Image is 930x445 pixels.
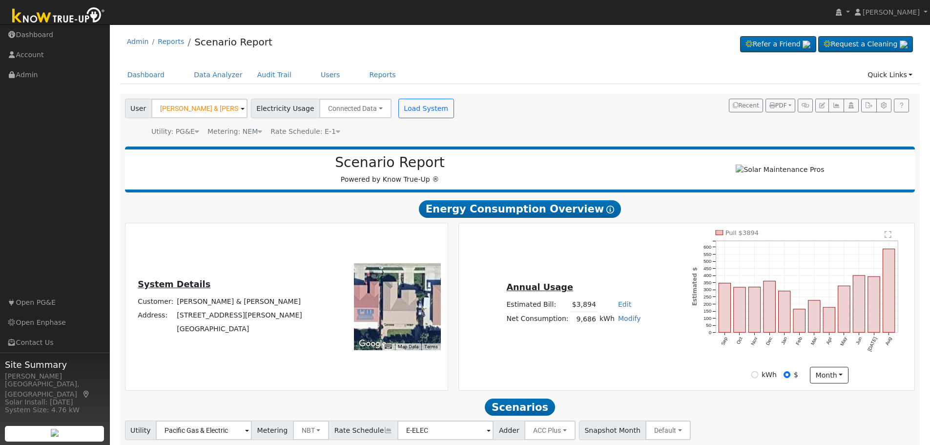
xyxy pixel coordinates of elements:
[780,336,788,345] text: Jan
[329,421,398,440] span: Rate Schedule
[703,273,712,278] text: 400
[751,371,758,378] input: kWh
[703,287,712,293] text: 300
[794,370,798,380] label: $
[703,280,712,285] text: 350
[7,5,110,27] img: Know True-Up
[750,336,758,346] text: Nov
[385,343,392,350] button: Keyboard shortcuts
[844,99,859,112] button: Login As
[765,99,795,112] button: PDF
[175,322,304,336] td: [GEOGRAPHIC_DATA]
[356,338,389,350] a: Open this area in Google Maps (opens a new window)
[703,294,712,299] text: 250
[424,344,438,349] a: Terms (opens in new tab)
[120,66,172,84] a: Dashboard
[810,336,818,346] text: Mar
[606,206,614,213] i: Show Help
[793,309,805,333] rect: onclick=""
[828,99,844,112] button: Multi-Series Graph
[505,298,570,312] td: Estimated Bill:
[493,421,525,440] span: Adder
[900,41,908,48] img: retrieve
[5,405,104,415] div: System Size: 4.76 kW
[855,336,863,345] text: Jun
[703,252,712,257] text: 550
[691,267,698,306] text: Estimated $
[5,358,104,371] span: Site Summary
[885,336,893,346] text: Aug
[250,66,299,84] a: Audit Trail
[764,281,775,332] rect: onclick=""
[703,258,712,264] text: 500
[840,336,848,347] text: May
[156,421,252,440] input: Select a Utility
[815,99,829,112] button: Edit User
[194,36,272,48] a: Scenario Report
[125,421,157,440] span: Utility
[135,154,645,171] h2: Scenario Report
[703,266,712,271] text: 450
[524,421,576,440] button: ACC Plus
[769,102,787,109] span: PDF
[82,390,91,398] a: Map
[579,421,646,440] span: Snapshot Month
[736,165,824,175] img: Solar Maintenance Pros
[127,38,149,45] a: Admin
[419,200,621,218] span: Energy Consumption Overview
[798,99,813,112] button: Generate Report Link
[138,279,210,289] u: System Details
[130,154,650,185] div: Powered by Know True-Up ®
[719,283,730,333] rect: onclick=""
[784,371,790,378] input: $
[51,429,59,437] img: retrieve
[709,330,712,335] text: 0
[207,127,262,137] div: Metering: NEM
[706,323,712,328] text: 50
[186,66,250,84] a: Data Analyzer
[810,367,848,383] button: month
[867,336,878,352] text: [DATE]
[397,421,494,440] input: Select a Rate Schedule
[861,99,876,112] button: Export Interval Data
[883,249,895,333] rect: onclick=""
[270,127,340,135] span: Alias: HE1
[158,38,184,45] a: Reports
[863,8,920,16] span: [PERSON_NAME]
[618,300,631,308] a: Edit
[151,127,199,137] div: Utility: PG&E
[175,295,304,308] td: [PERSON_NAME] & [PERSON_NAME]
[136,308,175,322] td: Address:
[876,99,891,112] button: Settings
[398,343,418,350] button: Map Data
[313,66,348,84] a: Users
[5,379,104,400] div: [GEOGRAPHIC_DATA], [GEOGRAPHIC_DATA]
[136,295,175,308] td: Customer:
[703,308,712,314] text: 150
[319,99,392,118] button: Connected Data
[885,231,892,238] text: 
[838,286,850,332] rect: onclick=""
[734,287,745,332] rect: onclick=""
[853,275,865,333] rect: onclick=""
[251,421,293,440] span: Metering
[795,336,803,346] text: Feb
[505,312,570,326] td: Net Consumption:
[175,308,304,322] td: [STREET_ADDRESS][PERSON_NAME]
[645,421,691,440] button: Default
[860,66,920,84] a: Quick Links
[749,287,761,333] rect: onclick=""
[803,41,810,48] img: retrieve
[729,99,763,112] button: Recent
[570,298,598,312] td: $3,894
[765,336,773,346] text: Dec
[506,282,573,292] u: Annual Usage
[703,244,712,250] text: 600
[570,312,598,326] td: 9,686
[151,99,248,118] input: Select a User
[894,99,909,112] a: Help Link
[485,399,555,416] span: Scenarios
[825,336,833,345] text: Apr
[725,229,759,236] text: Pull $3894
[818,36,913,53] a: Request a Cleaning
